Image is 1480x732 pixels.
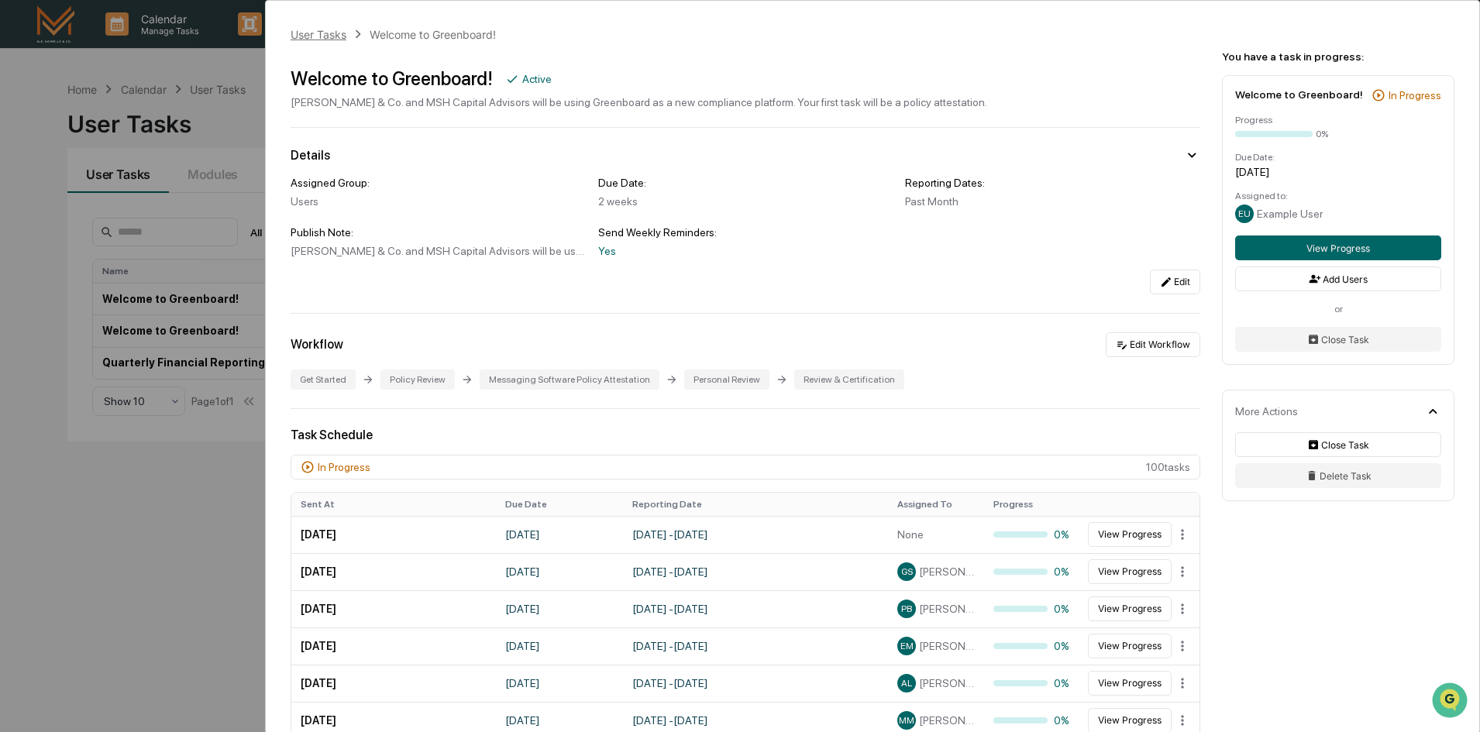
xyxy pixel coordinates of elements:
[291,96,987,108] div: [PERSON_NAME] & Co. and MSH Capital Advisors will be using Greenboard as a new compliance platfor...
[1222,50,1454,63] div: You have a task in progress:
[993,677,1071,689] div: 0%
[112,197,125,209] div: 🗄️
[1235,405,1298,418] div: More Actions
[1235,304,1441,314] div: or
[370,28,496,41] div: Welcome to Greenboard!
[905,195,1200,208] div: Past Month
[919,677,975,689] span: [PERSON_NAME]
[623,665,888,702] td: [DATE] - [DATE]
[899,715,914,726] span: MM
[623,493,888,516] th: Reporting Date
[1088,634,1172,658] button: View Progress
[1235,166,1441,178] div: [DATE]
[291,337,343,352] div: Workflow
[1235,152,1441,163] div: Due Date:
[1430,681,1472,723] iframe: Open customer support
[984,493,1080,516] th: Progress
[1238,208,1251,219] span: EU
[496,516,623,553] td: [DATE]
[1235,432,1441,457] button: Close Task
[291,455,1200,479] div: 100 task s
[291,195,586,208] div: Users
[291,516,496,553] td: [DATE]
[154,263,188,274] span: Pylon
[919,565,975,578] span: [PERSON_NAME]
[1235,266,1441,291] button: Add Users
[623,553,888,590] td: [DATE] - [DATE]
[318,461,370,473] div: In Progress
[1235,327,1441,352] button: Close Task
[901,678,912,689] span: AL
[480,369,659,390] div: Messaging Software Policy Attestation
[522,73,552,85] div: Active
[623,590,888,627] td: [DATE] - [DATE]
[496,590,623,627] td: [DATE]
[598,195,893,208] div: 2 weeks
[1150,270,1200,294] button: Edit
[900,641,914,651] span: EM
[9,189,106,217] a: 🖐️Preclearance
[291,28,346,41] div: User Tasks
[1088,559,1172,584] button: View Progress
[291,245,586,257] div: [PERSON_NAME] & Co. and MSH Capital Advisors will be using Greenboard as a new compliance platfor...
[1389,89,1441,101] div: In Progress
[291,369,356,390] div: Get Started
[109,262,188,274] a: Powered byPylon
[1235,88,1363,101] div: Welcome to Greenboard!
[919,714,975,727] span: [PERSON_NAME]
[623,516,888,553] td: [DATE] - [DATE]
[1257,208,1323,220] span: Example User
[291,493,496,516] th: Sent At
[53,134,196,146] div: We're available if you need us!
[291,67,493,90] div: Welcome to Greenboard!
[598,245,893,257] div: Yes
[919,640,975,652] span: [PERSON_NAME]
[15,226,28,239] div: 🔎
[1088,671,1172,696] button: View Progress
[496,493,623,516] th: Due Date
[291,428,1200,442] div: Task Schedule
[53,119,254,134] div: Start new chat
[291,627,496,665] td: [DATE]
[380,369,455,390] div: Policy Review
[15,119,43,146] img: 1746055101610-c473b297-6a78-478c-a979-82029cc54cd1
[291,665,496,702] td: [DATE]
[291,553,496,590] td: [DATE]
[291,590,496,627] td: [DATE]
[31,225,98,240] span: Data Lookup
[15,33,282,57] p: How can we help?
[1106,332,1200,357] button: Edit Workflow
[598,226,893,239] div: Send Weekly Reminders:
[901,603,912,614] span: PB
[496,553,623,590] td: [DATE]
[794,369,904,390] div: Review & Certification
[993,565,1071,578] div: 0%
[31,195,100,211] span: Preclearance
[623,627,888,665] td: [DATE] - [DATE]
[1088,522,1172,547] button: View Progress
[993,603,1071,615] div: 0%
[897,528,924,541] span: None
[1235,191,1441,201] div: Assigned to:
[106,189,198,217] a: 🗄️Attestations
[291,148,330,163] div: Details
[1088,596,1172,621] button: View Progress
[291,226,586,239] div: Publish Note:
[15,197,28,209] div: 🖐️
[993,640,1071,652] div: 0%
[128,195,192,211] span: Attestations
[888,493,984,516] th: Assigned To
[1235,115,1441,125] div: Progress
[919,603,975,615] span: [PERSON_NAME]
[901,566,913,577] span: GS
[993,714,1071,727] div: 0%
[684,369,769,390] div: Personal Review
[993,528,1071,541] div: 0%
[598,177,893,189] div: Due Date:
[496,627,623,665] td: [DATE]
[291,177,586,189] div: Assigned Group:
[1316,129,1328,139] div: 0%
[1235,463,1441,488] button: Delete Task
